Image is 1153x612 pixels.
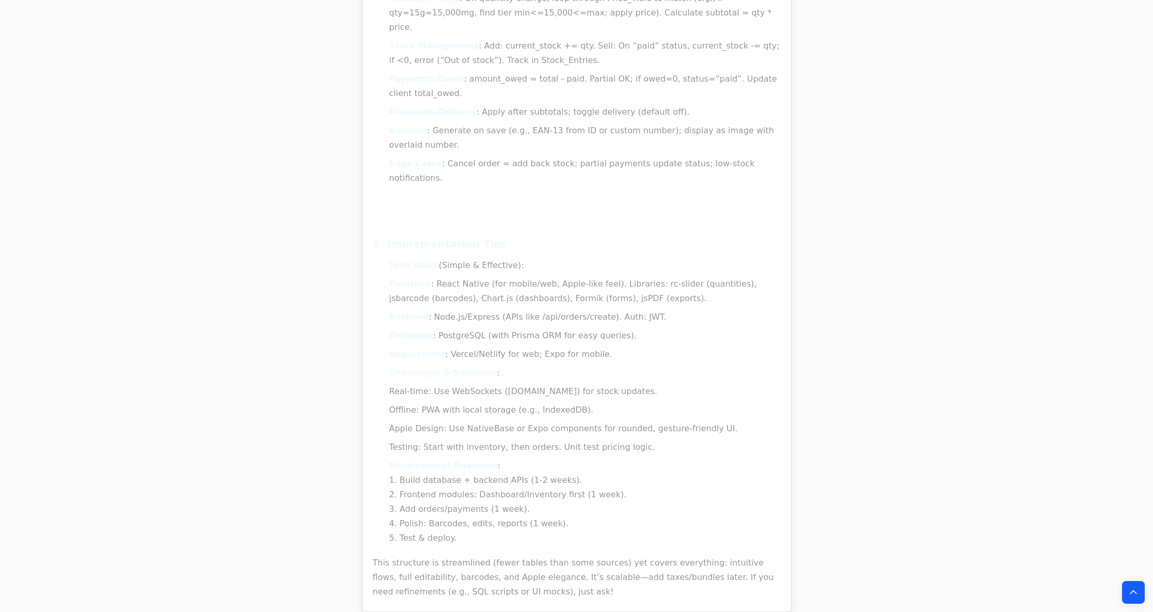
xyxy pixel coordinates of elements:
button: Back to top [1122,581,1145,604]
li: : Generate on save (e.g., EAN-13 from ID or custom number); display as image with overlaid number. [386,123,781,152]
strong: Stock Management [389,41,479,51]
strong: Backend [389,312,429,322]
strong: Development Roadmap [389,461,498,470]
li: : Add: current_stock += qty. Sell: On “paid” status, current_stock -= qty; if <0, error (“Out of ... [386,39,781,68]
strong: Edge Cases [389,159,443,168]
strong: Payments/Owed [389,74,464,84]
li: : amount_owed = total - paid. Partial OK; if owed=0, status=”paid”. Update client total_owed. [386,72,781,101]
li: : Cancel order = add back stock; partial payments update status; low-stock notifications. [386,156,781,185]
li: : 1. Build database + backend APIs (1-2 weeks). 2. Frontend modules: Dashboard/Inventory first (1... [386,459,781,545]
li: : Vercel/Netlify for web; Expo for mobile. [386,347,781,362]
li: : React Native (for mobile/web, Apple-like feel). Libraries: rc-slider (quantities), jsbarcode (b... [386,277,781,306]
strong: Discounts/Delivery [389,107,477,117]
li: : Apply after subtotals; toggle delivery (default off). [386,105,781,119]
li: Real-time: Use WebSockets ([DOMAIN_NAME]) for stock updates. [386,384,781,399]
strong: Deployment [389,349,446,359]
p: This structure is streamlined (fewer tables than some sources) yet covers everything: intuitive f... [373,556,781,599]
li: Testing: Start with inventory, then orders. Unit test pricing logic. [386,440,781,454]
li: : [386,366,781,380]
li: : PostgreSQL (with Prisma ORM for easy queries). [386,328,781,343]
strong: Frontend [389,279,432,289]
li: Apple Design: Use NativeBase or Expo components for rounded, gesture-friendly UI. [386,421,781,436]
strong: Challenges & Solutions [389,368,497,378]
h3: 5. Implementation Tips [373,236,781,252]
strong: Tech Stack [389,260,439,270]
li: : Node.js/Express (APIs like /api/orders/create). Auth: JWT. [386,310,781,324]
strong: Database [389,331,433,340]
strong: Barcode [389,125,428,135]
li: Offline: PWA with local storage (e.g., IndexedDB). [386,403,781,417]
li: (Simple & Effective): [386,258,781,273]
